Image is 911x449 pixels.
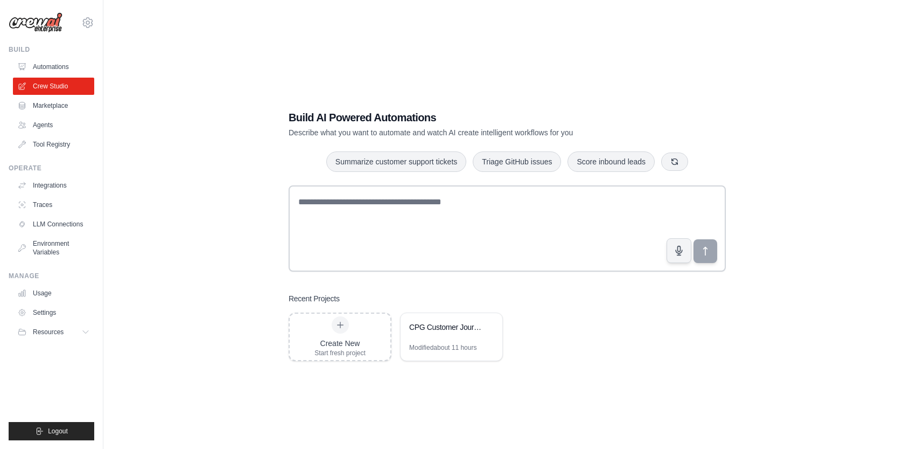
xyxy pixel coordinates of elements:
[473,151,561,172] button: Triage GitHub issues
[13,304,94,321] a: Settings
[13,78,94,95] a: Crew Studio
[661,153,688,171] button: Get new suggestions
[9,422,94,440] button: Logout
[13,116,94,134] a: Agents
[13,97,94,114] a: Marketplace
[9,45,94,54] div: Build
[13,285,94,302] a: Usage
[326,151,466,172] button: Summarize customer support tickets
[9,164,94,172] div: Operate
[314,349,366,357] div: Start fresh project
[409,343,476,352] div: Modified about 11 hours
[13,136,94,153] a: Tool Registry
[289,293,340,304] h3: Recent Projects
[48,427,68,436] span: Logout
[667,238,691,263] button: Click to speak your automation idea
[567,151,655,172] button: Score inbound leads
[9,272,94,280] div: Manage
[314,338,366,349] div: Create New
[13,323,94,341] button: Resources
[9,12,62,33] img: Logo
[13,177,94,194] a: Integrations
[289,110,650,125] h1: Build AI Powered Automations
[409,322,483,333] div: CPG Customer Journey & DSP Audience Automation
[33,328,64,336] span: Resources
[13,235,94,261] a: Environment Variables
[13,216,94,233] a: LLM Connections
[13,196,94,213] a: Traces
[13,58,94,75] a: Automations
[289,127,650,138] p: Describe what you want to automate and watch AI create intelligent workflows for you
